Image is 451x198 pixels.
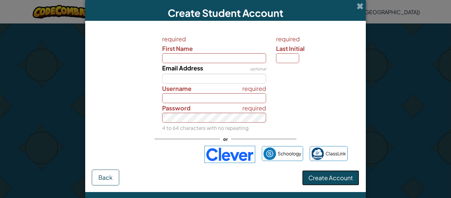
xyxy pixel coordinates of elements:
[168,7,283,19] span: Create Student Account
[311,147,324,160] img: classlink-logo-small.png
[162,104,191,112] span: Password
[302,170,359,185] button: Create Account
[162,125,249,131] small: 4 to 64 characters with no repeating
[162,34,266,44] span: required
[98,174,113,181] span: Back
[162,85,191,92] span: Username
[220,134,231,144] span: or
[308,174,353,181] span: Create Account
[242,84,266,93] span: required
[326,149,346,158] span: ClassLink
[278,149,301,158] span: Schoology
[204,146,255,163] img: clever-logo-blue.png
[276,45,305,52] span: Last Initial
[92,170,119,185] button: Back
[250,66,266,71] span: optional
[276,34,358,44] span: required
[162,64,203,72] span: Email Address
[162,45,193,52] span: First Name
[100,147,201,162] iframe: Sign in with Google Button
[242,103,266,113] span: required
[263,147,276,160] img: schoology.png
